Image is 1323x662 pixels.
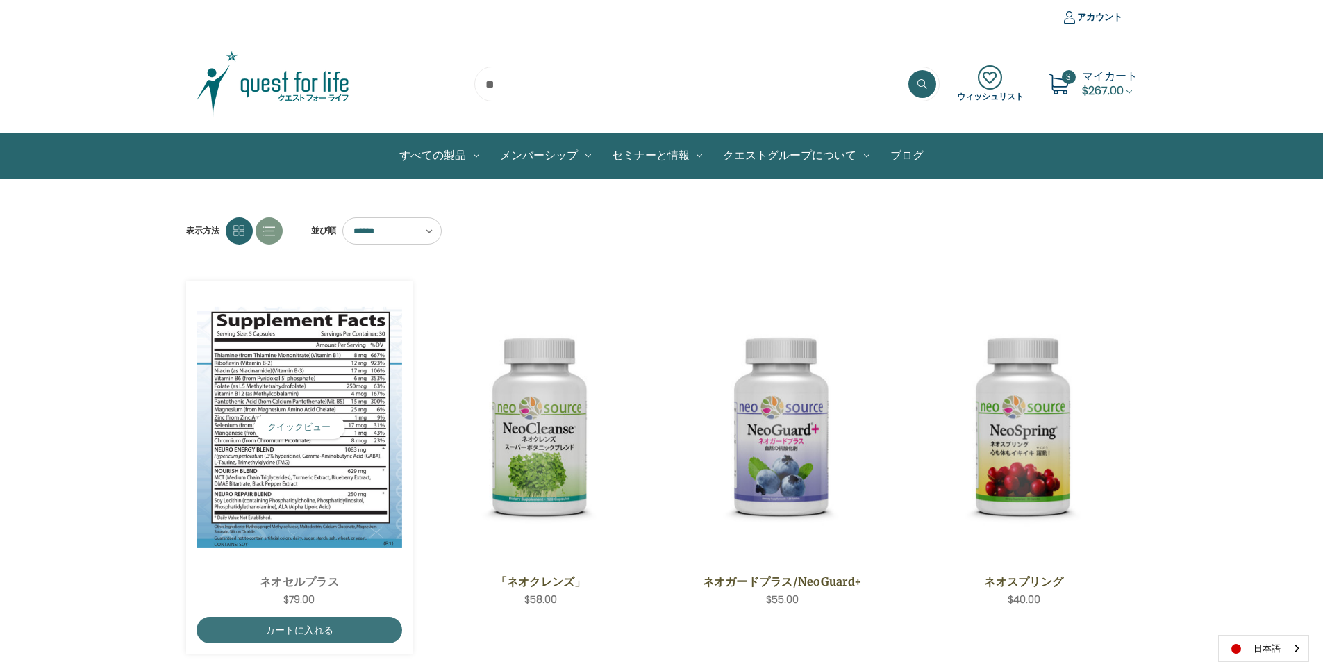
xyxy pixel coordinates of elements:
a: NeoCleanse,$58.00 [438,292,644,563]
a: クエストグループについて [713,133,880,178]
label: 並び順 [303,220,336,241]
span: $40.00 [1008,593,1040,606]
span: マイカート [1082,68,1138,84]
img: 「ネオクレンズ」 [438,324,644,531]
span: 3 [1062,70,1076,84]
div: Language [1218,635,1309,662]
a: ウィッシュリスト [957,65,1024,103]
img: ネオガードプラス/NeoGuard+ [679,324,885,531]
img: ネオスプリング [921,324,1127,531]
a: ネオスプリング [929,573,1120,590]
a: 日本語 [1219,636,1308,661]
button: クイックビュー [253,415,344,439]
img: クエスト・グループ [186,49,360,119]
a: NeoGuard Plus,$55.00 [679,292,885,563]
span: $55.00 [766,593,799,606]
span: $79.00 [283,593,315,606]
a: NeoCell Plus,$79.00 [197,292,403,563]
a: ブログ [880,133,934,178]
a: NeoSpring,$40.00 [921,292,1127,563]
a: ネオセルプラス [203,573,394,590]
span: $58.00 [524,593,557,606]
a: Cart with 3 items [1082,68,1138,99]
a: メンバーシップ [490,133,601,178]
a: ネオガードプラス/NeoGuard+ [687,573,878,590]
a: All Products [389,133,490,178]
aside: Language selected: 日本語 [1218,635,1309,662]
span: 表示方法 [186,224,219,237]
a: 「ネオクレンズ」 [445,573,636,590]
span: $267.00 [1082,83,1124,99]
a: カートに入れる [197,617,403,643]
a: セミナーと情報 [601,133,713,178]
